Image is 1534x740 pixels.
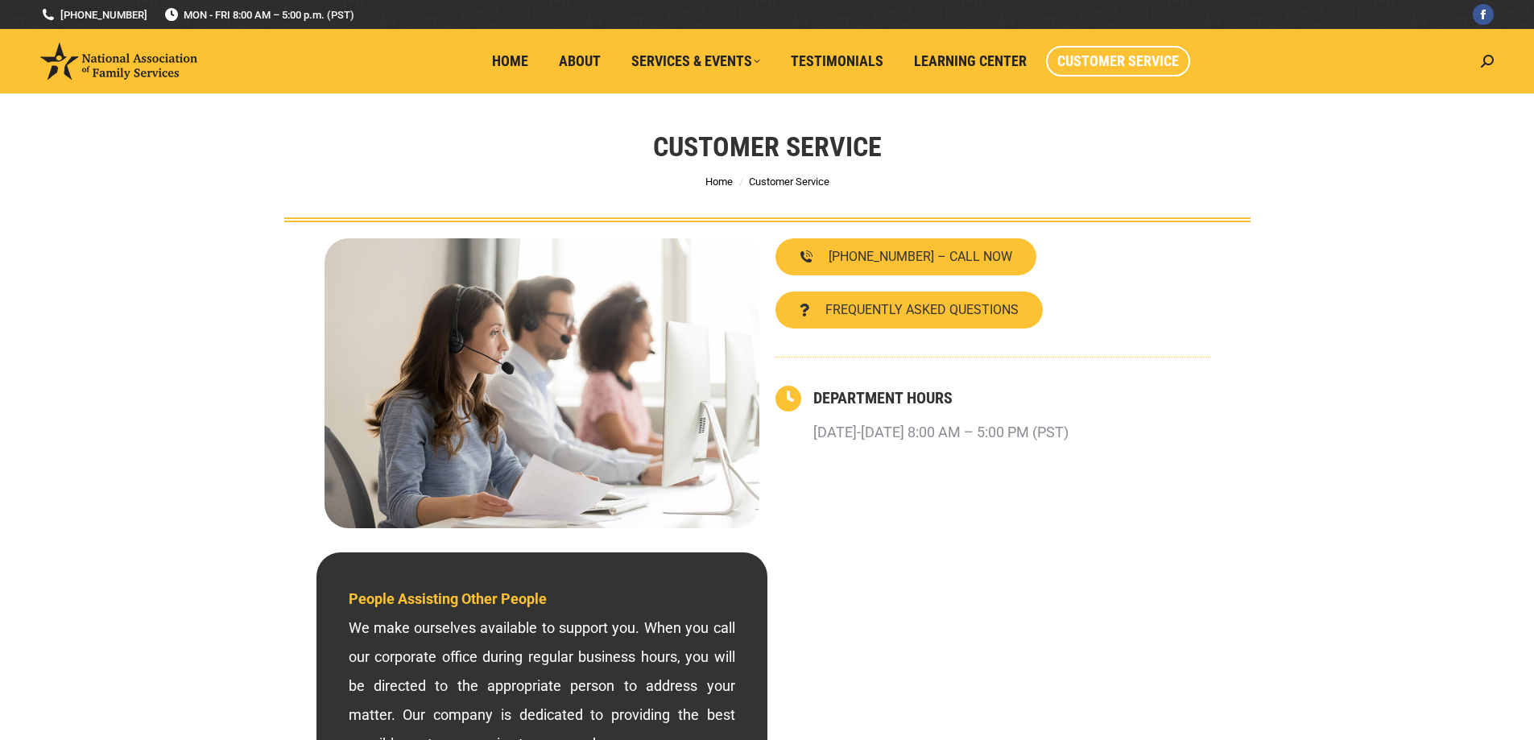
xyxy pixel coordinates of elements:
span: Customer Service [749,176,829,188]
span: Testimonials [791,52,883,70]
span: [PHONE_NUMBER] – CALL NOW [829,250,1012,263]
span: Learning Center [914,52,1027,70]
span: Services & Events [631,52,760,70]
p: [DATE]-[DATE] 8:00 AM – 5:00 PM (PST) [813,418,1069,447]
a: [PHONE_NUMBER] [40,7,147,23]
a: Customer Service [1046,46,1190,76]
img: Contact National Association of Family Services [325,238,759,528]
a: Home [705,176,733,188]
a: [PHONE_NUMBER] – CALL NOW [775,238,1036,275]
a: Facebook page opens in new window [1473,4,1494,25]
span: About [559,52,601,70]
span: People Assisting Other People [349,590,547,607]
span: Customer Service [1057,52,1179,70]
span: MON - FRI 8:00 AM – 5:00 p.m. (PST) [163,7,354,23]
h1: Customer Service [653,129,882,164]
a: FREQUENTLY ASKED QUESTIONS [775,291,1043,329]
a: About [548,46,612,76]
img: National Association of Family Services [40,43,197,80]
a: Learning Center [903,46,1038,76]
a: Home [481,46,540,76]
span: Home [492,52,528,70]
span: FREQUENTLY ASKED QUESTIONS [825,304,1019,316]
a: DEPARTMENT HOURS [813,388,953,407]
a: Testimonials [779,46,895,76]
